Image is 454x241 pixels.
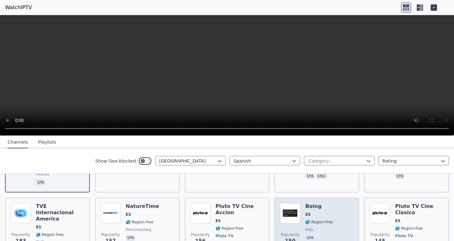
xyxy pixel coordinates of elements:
h6: TVE Internacional America [36,203,84,222]
p: spa [36,179,45,186]
span: 🌎 Region-free [216,226,243,231]
label: Show Geo-blocked [95,158,136,164]
span: Pluto TV [395,233,413,238]
p: eng [316,173,327,179]
span: Popularity [101,232,120,237]
span: movies [36,172,49,177]
span: kids [305,227,313,232]
span: 🌎 Region-free [126,220,154,225]
button: Playlists [38,136,56,148]
h6: Pluto TV Cine Accion [216,203,264,216]
img: Pluto TV Cine Clasico [370,203,390,223]
span: 🌎 Region-free [36,232,64,237]
p: spa [305,173,315,179]
span: 🌎 Region-free [305,220,333,225]
span: Pluto TV [216,233,234,238]
span: Popularity [281,232,300,237]
button: Channels [8,136,28,148]
span: ES [126,212,131,217]
span: Popularity [370,232,389,237]
img: NatureTime [101,203,121,223]
p: spa [395,173,405,179]
span: documentary [126,227,152,232]
span: ES [395,218,400,223]
span: 🌎 Region-free [395,226,423,231]
p: spa [126,235,135,241]
h6: Boing [305,203,333,209]
a: WatchIPTV [5,4,32,11]
span: ES [36,225,41,230]
h6: Pluto TV Cine Clasico [395,203,443,216]
span: ES [305,212,311,217]
p: spa [305,235,315,241]
img: TVE Internacional America [11,203,31,223]
h6: NatureTime [126,203,159,209]
span: Popularity [11,232,30,237]
span: ES [216,218,221,223]
img: Boing [280,203,300,223]
span: Popularity [191,232,210,237]
img: Pluto TV Cine Accion [190,203,211,223]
